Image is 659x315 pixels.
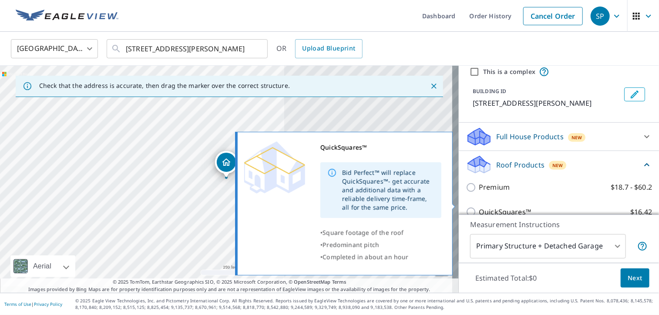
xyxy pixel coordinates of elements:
p: $18.7 - $60.2 [611,182,652,193]
span: Predominant pitch [323,241,379,249]
p: $16.42 [630,207,652,218]
a: Terms [332,278,346,285]
button: Edit building 1 [624,87,645,101]
div: • [320,227,441,239]
img: EV Logo [16,10,118,23]
span: Completed in about an hour [323,253,408,261]
button: Next [621,268,649,288]
div: Dropped pin, building 1, Residential property, 17 Wilkins Rd Pittsburgh, PA 15221 [215,151,238,178]
div: [GEOGRAPHIC_DATA] [11,37,98,61]
div: SP [591,7,610,26]
p: Roof Products [496,160,545,170]
p: QuickSquares™ [479,207,531,218]
span: New [552,162,563,169]
div: Full House ProductsNew [466,126,652,147]
p: Check that the address is accurate, then drag the marker over the correct structure. [39,82,290,90]
a: Cancel Order [523,7,583,25]
div: Roof ProductsNew [466,154,652,175]
button: Close [428,80,440,92]
div: Aerial [30,255,54,277]
p: Estimated Total: $0 [468,268,544,288]
div: Aerial [10,255,75,277]
span: Square footage of the roof [323,228,403,237]
a: OpenStreetMap [294,278,330,285]
div: OR [276,39,363,58]
span: © 2025 TomTom, Earthstar Geographics SIO, © 2025 Microsoft Corporation, © [113,278,346,286]
div: • [320,251,441,263]
img: Premium [244,141,305,194]
p: Measurement Instructions [470,219,648,230]
div: Primary Structure + Detached Garage [470,234,626,258]
div: Bid Perfect™ will replace QuickSquares™- get accurate and additional data with a reliable deliver... [342,165,434,215]
input: Search by address or latitude-longitude [126,37,250,61]
span: Next [628,273,642,284]
div: • [320,239,441,251]
p: © 2025 Eagle View Technologies, Inc. and Pictometry International Corp. All Rights Reserved. Repo... [75,298,655,311]
p: [STREET_ADDRESS][PERSON_NAME] [473,98,621,108]
p: | [4,302,62,307]
span: Your report will include the primary structure and a detached garage if one exists. [637,241,648,251]
span: Upload Blueprint [302,43,355,54]
label: This is a complex [483,67,535,76]
span: New [572,134,582,141]
p: BUILDING ID [473,87,506,95]
p: Premium [479,182,510,193]
a: Privacy Policy [34,301,62,307]
div: QuickSquares™ [320,141,441,154]
a: Upload Blueprint [295,39,362,58]
p: Full House Products [496,131,564,142]
a: Terms of Use [4,301,31,307]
